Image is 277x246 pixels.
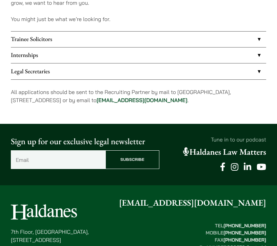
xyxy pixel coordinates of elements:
[11,32,266,47] a: Trainee Solicitors
[223,237,266,243] mark: [PHONE_NUMBER]
[11,228,89,244] p: 7th Floor, [GEOGRAPHIC_DATA], [STREET_ADDRESS]
[105,150,159,169] input: Subscribe
[119,197,266,208] a: [EMAIL_ADDRESS][DOMAIN_NAME]
[11,63,266,79] a: Legal Secretaries
[169,135,266,144] p: Tune in to our podcast
[11,88,266,104] p: All applications should be sent to the Recruiting Partner by mail to [GEOGRAPHIC_DATA], [STREET_A...
[97,97,187,103] a: [EMAIL_ADDRESS][DOMAIN_NAME]
[11,48,266,63] a: Internships
[223,223,266,229] mark: [PHONE_NUMBER]
[11,135,159,148] p: Sign up for our exclusive legal newsletter
[11,204,77,220] img: Logo of Haldanes
[223,230,266,236] mark: [PHONE_NUMBER]
[11,150,105,169] input: Email
[11,15,266,23] p: You might just be what we’re looking for.
[183,147,266,157] a: Haldanes Law Matters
